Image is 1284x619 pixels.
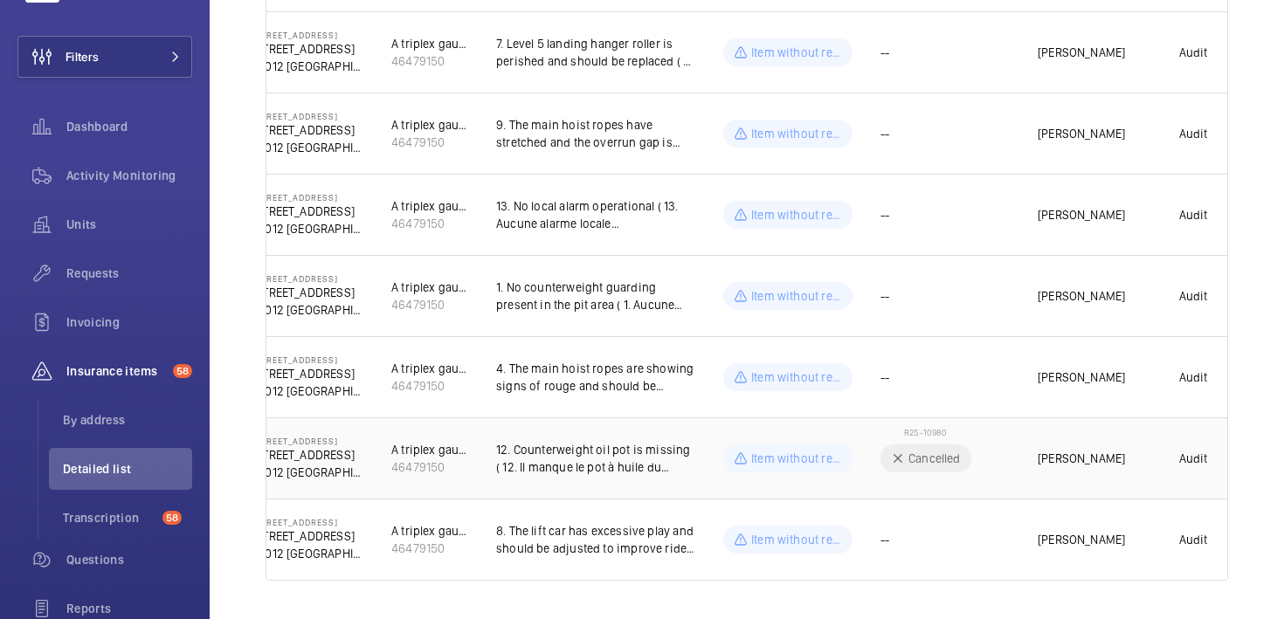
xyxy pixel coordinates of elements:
[391,52,468,70] div: 46479150
[252,139,363,156] p: 75012 [GEOGRAPHIC_DATA]
[252,58,363,75] p: 75012 [GEOGRAPHIC_DATA]
[391,458,468,476] div: 46479150
[252,203,363,220] p: [STREET_ADDRESS]
[252,446,363,464] p: [STREET_ADDRESS]
[908,450,961,467] p: Cancelled
[1038,44,1125,61] p: [PERSON_NAME]
[162,511,182,525] span: 58
[391,134,468,151] div: 46479150
[252,354,363,365] p: [STREET_ADDRESS]
[880,531,889,548] span: --
[252,121,363,139] p: [STREET_ADDRESS]
[751,531,842,548] p: Item without request
[17,36,192,78] button: Filters
[252,436,363,446] p: [STREET_ADDRESS]
[252,30,363,40] p: [STREET_ADDRESS]
[252,284,363,301] p: [STREET_ADDRESS]
[880,44,889,61] span: --
[1038,287,1125,305] p: [PERSON_NAME]
[66,118,192,135] span: Dashboard
[252,40,363,58] p: [STREET_ADDRESS]
[1179,531,1208,548] p: Audit
[391,377,468,395] div: 46479150
[391,215,468,232] div: 46479150
[751,450,842,467] p: Item without request
[391,35,468,52] div: A triplex gauche Jk668
[252,273,363,284] p: [STREET_ADDRESS]
[66,313,192,331] span: Invoicing
[751,368,842,386] p: Item without request
[751,44,842,61] p: Item without request
[496,522,695,557] p: 8. The lift car has excessive play and should be adjusted to improve ride quality ( 8. La cabine ...
[66,265,192,282] span: Requests
[496,441,695,476] p: 12. Counterweight oil pot is missing ( 12. Il manque le pot à huile du contrepoids)
[751,206,842,224] p: Item without request
[252,382,363,400] p: 75012 [GEOGRAPHIC_DATA]
[252,365,363,382] p: [STREET_ADDRESS]
[391,279,468,296] div: A triplex gauche Jk668
[252,464,363,481] p: 75012 [GEOGRAPHIC_DATA]
[252,111,363,121] p: [STREET_ADDRESS]
[391,360,468,377] div: A triplex gauche Jk668
[880,287,889,305] span: --
[63,460,192,478] span: Detailed list
[880,368,889,386] span: --
[751,287,842,305] p: Item without request
[391,522,468,540] div: A triplex gauche Jk668
[391,116,468,134] div: A triplex gauche Jk668
[1038,206,1125,224] p: [PERSON_NAME]
[1179,44,1208,61] p: Audit
[252,517,363,527] p: [STREET_ADDRESS]
[66,600,192,617] span: Reports
[66,48,99,65] span: Filters
[252,301,363,319] p: 75012 [GEOGRAPHIC_DATA]
[496,197,695,232] p: 13. No local alarm operational ( 13. Aucune alarme locale opérationnelle)
[66,362,166,380] span: Insurance items
[391,197,468,215] div: A triplex gauche Jk668
[252,192,363,203] p: [STREET_ADDRESS]
[751,125,842,142] p: Item without request
[1038,450,1125,467] p: [PERSON_NAME]
[496,279,695,313] p: 1. No counterweight guarding present in the pit area ( 1. Aucune protection de contrepoids présen...
[66,216,192,233] span: Units
[252,545,363,562] p: 75012 [GEOGRAPHIC_DATA]
[496,35,695,70] p: 7. Level 5 landing hanger roller is perished and should be replaced ( 7. Le rouleau de suspension...
[1038,531,1125,548] p: [PERSON_NAME]
[66,167,192,184] span: Activity Monitoring
[252,527,363,545] p: [STREET_ADDRESS]
[880,206,889,224] span: --
[173,364,192,378] span: 58
[880,125,889,142] span: --
[1179,287,1208,305] p: Audit
[391,540,468,557] div: 46479150
[496,116,695,151] p: 9. The main hoist ropes have stretched and the overrun gap is minimal. A counterweight block shou...
[1038,368,1125,386] p: [PERSON_NAME]
[496,360,695,395] p: 4. The main hoist ropes are showing signs of rouge and should be replaced ( 4. Les câbles du pala...
[63,509,155,526] span: Transcription
[1038,125,1125,142] p: [PERSON_NAME]
[252,220,363,237] p: 75012 [GEOGRAPHIC_DATA]
[391,441,468,458] div: A triplex gauche Jk668
[63,411,192,429] span: By address
[66,551,192,568] span: Questions
[1179,206,1208,224] p: Audit
[1179,450,1208,467] p: Audit
[904,427,947,437] span: R25-10980
[1179,125,1208,142] p: Audit
[1179,368,1208,386] p: Audit
[391,296,468,313] div: 46479150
